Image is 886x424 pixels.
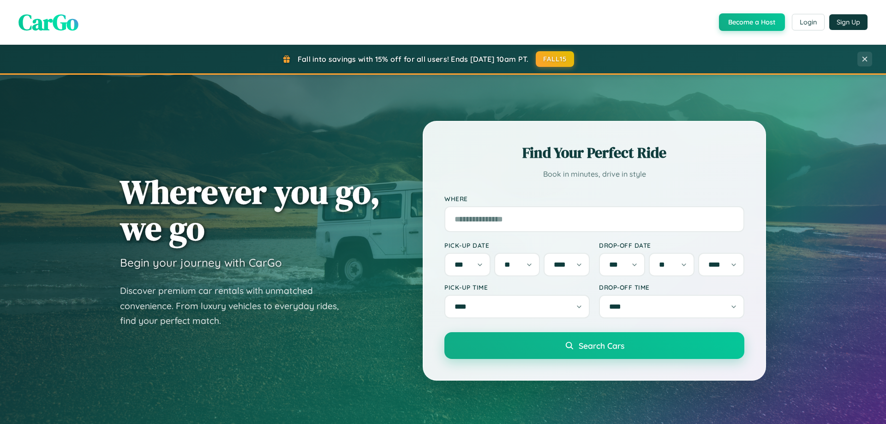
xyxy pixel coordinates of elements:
button: Sign Up [829,14,868,30]
button: Become a Host [719,13,785,31]
button: Login [792,14,825,30]
h1: Wherever you go, we go [120,173,380,246]
span: Fall into savings with 15% off for all users! Ends [DATE] 10am PT. [298,54,529,64]
span: CarGo [18,7,78,37]
label: Where [444,195,744,203]
label: Drop-off Time [599,283,744,291]
button: FALL15 [536,51,575,67]
p: Discover premium car rentals with unmatched convenience. From luxury vehicles to everyday rides, ... [120,283,351,328]
span: Search Cars [579,340,624,351]
h3: Begin your journey with CarGo [120,256,282,269]
label: Pick-up Date [444,241,590,249]
p: Book in minutes, drive in style [444,167,744,181]
label: Pick-up Time [444,283,590,291]
label: Drop-off Date [599,241,744,249]
button: Search Cars [444,332,744,359]
h2: Find Your Perfect Ride [444,143,744,163]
